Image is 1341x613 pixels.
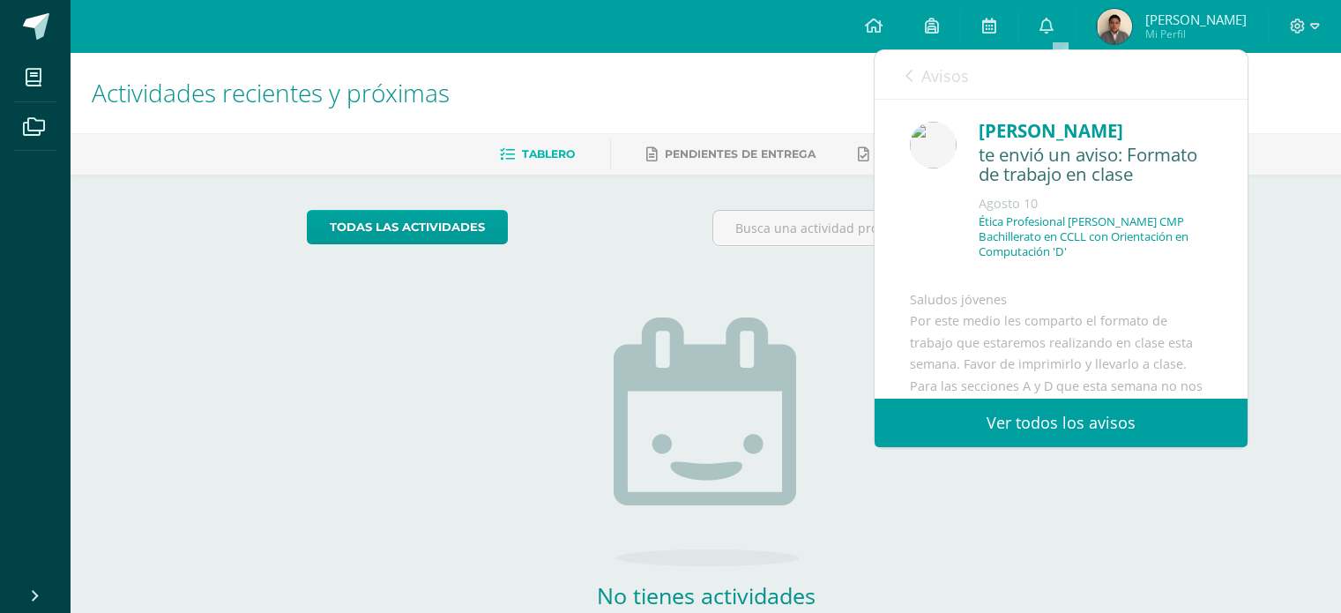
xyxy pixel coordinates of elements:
[1097,9,1132,44] img: 85c060be1baae49e213f9435fe6f6402.png
[921,65,969,86] span: Avisos
[500,140,575,168] a: Tablero
[646,140,816,168] a: Pendientes de entrega
[530,580,883,610] h2: No tienes actividades
[979,117,1212,145] div: [PERSON_NAME]
[1145,11,1247,28] span: [PERSON_NAME]
[910,122,957,168] img: 6dfd641176813817be49ede9ad67d1c4.png
[858,140,955,168] a: Entregadas
[522,147,575,161] span: Tablero
[713,211,1104,245] input: Busca una actividad próxima aquí...
[979,195,1212,213] div: Agosto 10
[614,318,799,566] img: no_activities.png
[1096,64,1217,84] span: avisos sin leer
[875,399,1248,447] a: Ver todos los avisos
[979,145,1212,186] div: te envió un aviso: Formato de trabajo en clase
[1145,26,1247,41] span: Mi Perfil
[92,76,450,109] span: Actividades recientes y próximas
[665,147,816,161] span: Pendientes de entrega
[979,214,1212,259] p: Ética Profesional [PERSON_NAME] CMP Bachillerato en CCLL con Orientación en Computación 'D'
[1096,64,1128,84] span: 1888
[307,210,508,244] a: todas las Actividades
